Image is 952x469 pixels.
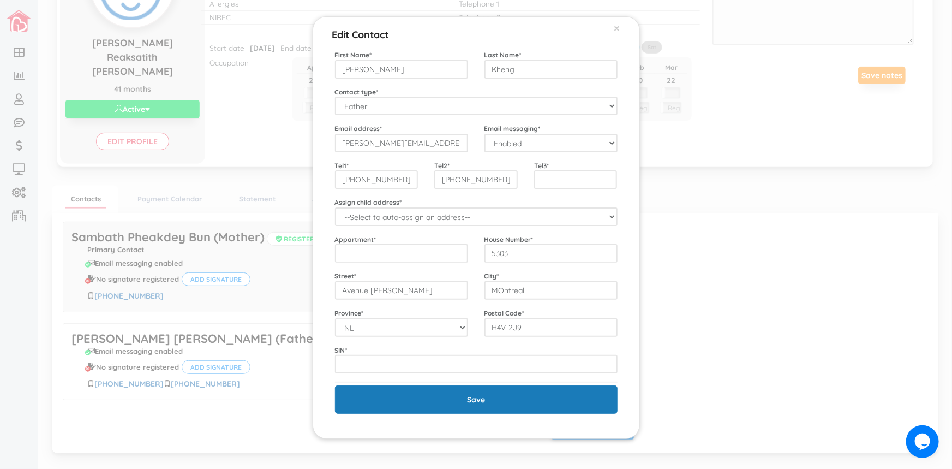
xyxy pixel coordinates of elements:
[335,308,364,318] label: Province
[335,198,402,207] label: Assign child address
[534,161,549,170] label: Tel3
[335,346,348,355] label: SIN
[484,271,499,281] label: City
[434,161,450,170] label: Tel2
[906,425,941,458] iframe: chat widget
[484,235,534,244] label: House Number
[332,22,389,42] h5: Edit Contact
[335,385,618,414] input: Save
[335,271,357,281] label: Street
[484,308,524,318] label: Postal Code
[335,235,376,244] label: Appartment
[335,161,349,170] label: Tel1
[335,124,382,133] label: Email address
[335,87,379,97] label: Contact type
[484,124,541,133] label: Email messaging
[614,21,620,35] span: ×
[335,50,372,60] label: First Name
[484,50,522,60] label: Last Name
